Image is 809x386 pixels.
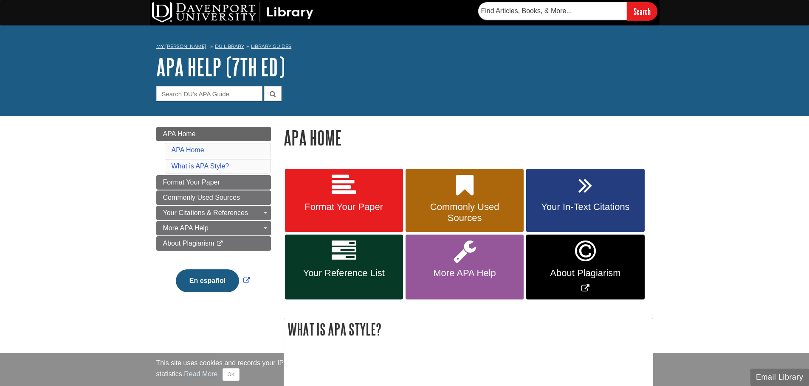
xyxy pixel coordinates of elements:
a: Format Your Paper [285,169,403,232]
a: Format Your Paper [156,175,271,190]
a: Your In-Text Citations [526,169,644,232]
img: DU Library [152,2,313,22]
form: Searches DU Library's articles, books, and more [478,2,657,20]
span: Your Citations & References [163,209,248,216]
a: APA Home [172,146,204,154]
a: Your Reference List [285,235,403,299]
i: This link opens in a new window [216,241,223,246]
a: APA Help (7th Ed) [156,54,285,80]
span: More APA Help [163,224,209,232]
a: About Plagiarism [156,236,271,251]
span: About Plagiarism [163,240,214,247]
button: Email Library [750,369,809,386]
a: Your Citations & References [156,206,271,220]
a: My [PERSON_NAME] [156,43,206,50]
button: En español [176,269,239,292]
span: Format Your Paper [163,179,220,186]
a: Commonly Used Sources [406,169,524,232]
div: This site uses cookies and records your IP address for usage statistics. Additionally, we use Goo... [156,358,653,381]
a: More APA Help [406,235,524,299]
h1: APA Home [284,127,653,148]
a: APA Home [156,127,271,141]
a: Commonly Used Sources [156,190,271,205]
span: APA Home [163,130,196,137]
h2: What is APA Style? [284,318,653,341]
input: Search DU's APA Guide [156,86,262,101]
a: Read More [184,370,217,378]
span: Your Reference List [291,268,397,279]
a: Library Guides [251,43,291,49]
div: Guide Page Menu [156,127,271,307]
span: Your In-Text Citations [533,201,638,213]
a: Link opens in new window [174,277,252,284]
span: Commonly Used Sources [163,194,240,201]
input: Find Articles, Books, & More... [478,2,627,20]
span: Commonly Used Sources [412,201,517,224]
span: More APA Help [412,268,517,279]
a: Link opens in new window [526,235,644,299]
span: About Plagiarism [533,268,638,279]
input: Search [627,2,657,20]
a: DU Library [215,43,244,49]
a: More APA Help [156,221,271,235]
a: What is APA Style? [172,162,229,170]
button: Close [223,368,239,381]
span: Format Your Paper [291,201,397,213]
nav: breadcrumb [156,41,653,54]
